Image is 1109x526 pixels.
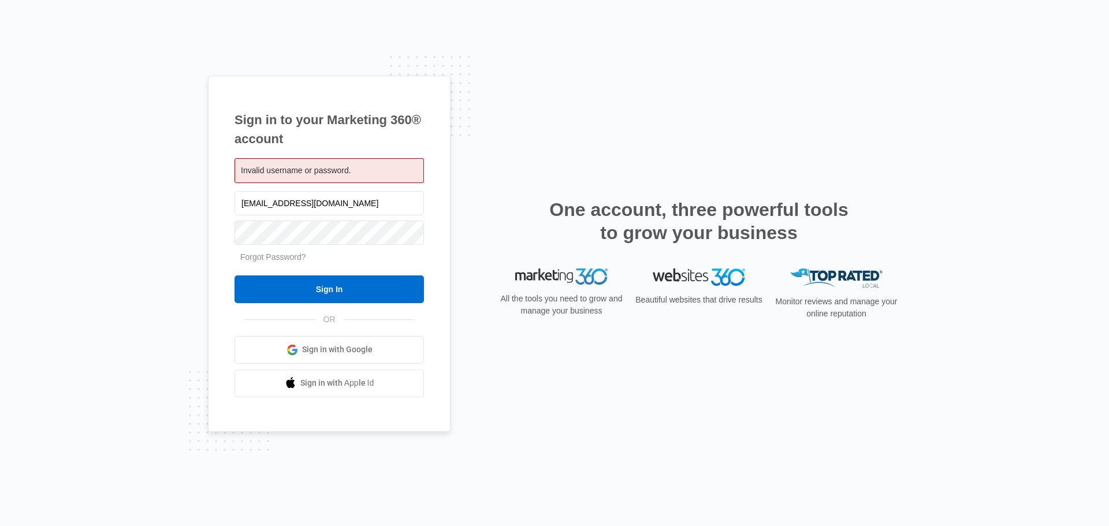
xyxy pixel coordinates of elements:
[653,268,745,285] img: Websites 360
[315,314,344,326] span: OR
[240,252,306,262] a: Forgot Password?
[515,268,608,285] img: Marketing 360
[300,377,374,389] span: Sign in with Apple Id
[497,293,626,317] p: All the tools you need to grow and manage your business
[634,294,764,306] p: Beautiful websites that drive results
[235,191,424,215] input: Email
[546,198,852,244] h2: One account, three powerful tools to grow your business
[302,344,373,356] span: Sign in with Google
[241,166,351,175] span: Invalid username or password.
[235,370,424,397] a: Sign in with Apple Id
[772,296,901,320] p: Monitor reviews and manage your online reputation
[235,336,424,364] a: Sign in with Google
[235,275,424,303] input: Sign In
[790,268,883,288] img: Top Rated Local
[235,110,424,148] h1: Sign in to your Marketing 360® account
